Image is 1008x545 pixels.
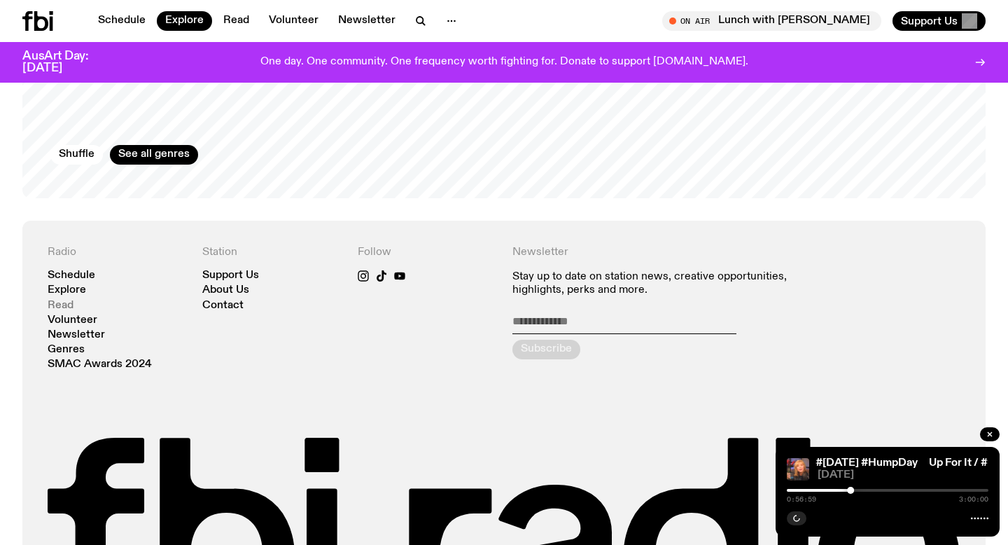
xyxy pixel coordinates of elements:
[110,145,198,165] a: See all genres
[48,285,86,296] a: Explore
[764,457,918,469] a: Up For It / #[DATE] #HumpDay
[48,301,73,311] a: Read
[512,340,580,359] button: Subscribe
[892,11,986,31] button: Support Us
[202,246,340,259] h4: Station
[512,246,806,259] h4: Newsletter
[48,330,105,340] a: Newsletter
[358,246,496,259] h4: Follow
[512,270,806,297] p: Stay up to date on station news, creative opportunities, highlights, perks and more.
[48,315,97,326] a: Volunteer
[260,11,327,31] a: Volunteer
[90,11,154,31] a: Schedule
[202,270,259,281] a: Support Us
[48,270,95,281] a: Schedule
[260,56,748,69] p: One day. One community. One frequency worth fighting for. Donate to support [DOMAIN_NAME].
[330,11,404,31] a: Newsletter
[50,145,103,165] button: Shuffle
[215,11,258,31] a: Read
[157,11,212,31] a: Explore
[202,285,249,296] a: About Us
[818,470,988,481] span: [DATE]
[48,359,152,370] a: SMAC Awards 2024
[959,496,988,503] span: 3:00:00
[662,11,881,31] button: On AirLunch with [PERSON_NAME]
[901,15,958,27] span: Support Us
[48,345,85,355] a: Genres
[48,246,185,259] h4: Radio
[787,496,816,503] span: 0:56:59
[22,50,112,74] h3: AusArt Day: [DATE]
[202,301,244,311] a: Contact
